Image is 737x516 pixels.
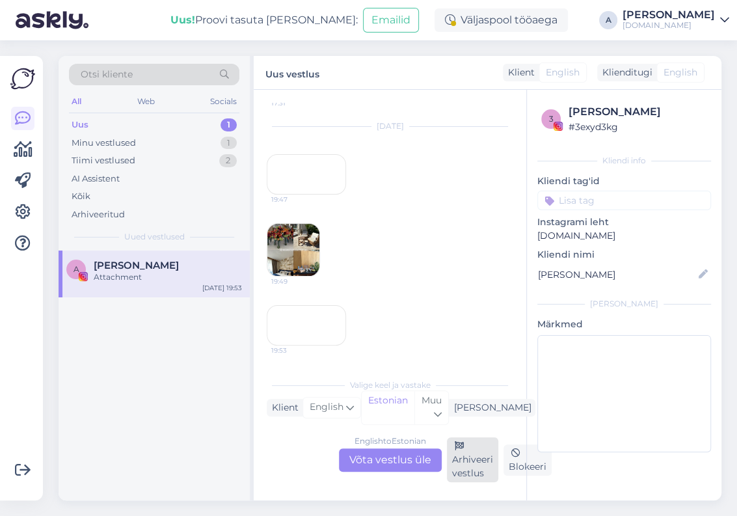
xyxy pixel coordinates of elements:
span: English [663,66,697,79]
a: [PERSON_NAME][DOMAIN_NAME] [623,10,729,31]
span: Muu [422,394,442,406]
button: Emailid [363,8,419,33]
div: Tiimi vestlused [72,154,135,167]
div: Attachment [94,271,242,283]
div: Valige keel ja vastake [267,379,513,391]
span: 19:49 [271,277,320,286]
span: English [546,66,580,79]
span: Otsi kliente [81,68,133,81]
p: Kliendi tag'id [537,174,711,188]
div: Võta vestlus üle [339,448,442,472]
label: Uus vestlus [265,64,319,81]
div: Blokeeri [503,444,552,476]
span: Anete Sepp [94,260,179,271]
div: [PERSON_NAME] [449,401,531,414]
div: Estonian [362,391,414,424]
p: Märkmed [537,318,711,331]
span: English [310,400,343,414]
input: Lisa tag [537,191,711,210]
div: All [69,93,84,110]
div: 2 [219,154,237,167]
div: English to Estonian [355,435,426,447]
div: [DATE] [267,120,513,132]
p: Instagrami leht [537,215,711,229]
div: [DATE] 19:53 [202,283,242,293]
img: Askly Logo [10,66,35,91]
div: Klient [267,401,299,414]
span: Uued vestlused [124,231,185,243]
div: 1 [221,137,237,150]
span: 19:53 [271,346,320,355]
div: # 3exyd3kg [569,120,707,134]
div: Kliendi info [537,155,711,167]
span: 19:47 [271,195,320,204]
div: Klienditugi [597,66,652,79]
div: Minu vestlused [72,137,136,150]
div: [PERSON_NAME] [569,104,707,120]
span: A [74,264,79,274]
p: Kliendi nimi [537,248,711,262]
span: 3 [549,114,554,124]
div: Arhiveeri vestlus [447,437,498,482]
div: Proovi tasuta [PERSON_NAME]: [170,12,358,28]
div: 1 [221,118,237,131]
div: Web [135,93,157,110]
b: Uus! [170,14,195,26]
div: [DOMAIN_NAME] [623,20,715,31]
div: AI Assistent [72,172,120,185]
div: Väljaspool tööaega [435,8,568,32]
div: [PERSON_NAME] [537,298,711,310]
div: Kõik [72,190,90,203]
div: A [599,11,617,29]
div: Socials [208,93,239,110]
div: Arhiveeritud [72,208,125,221]
div: [PERSON_NAME] [623,10,715,20]
span: 17:31 [271,98,320,108]
p: [DOMAIN_NAME] [537,229,711,243]
input: Lisa nimi [538,267,696,282]
img: attachment [267,224,319,276]
div: Uus [72,118,88,131]
div: Klient [503,66,535,79]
